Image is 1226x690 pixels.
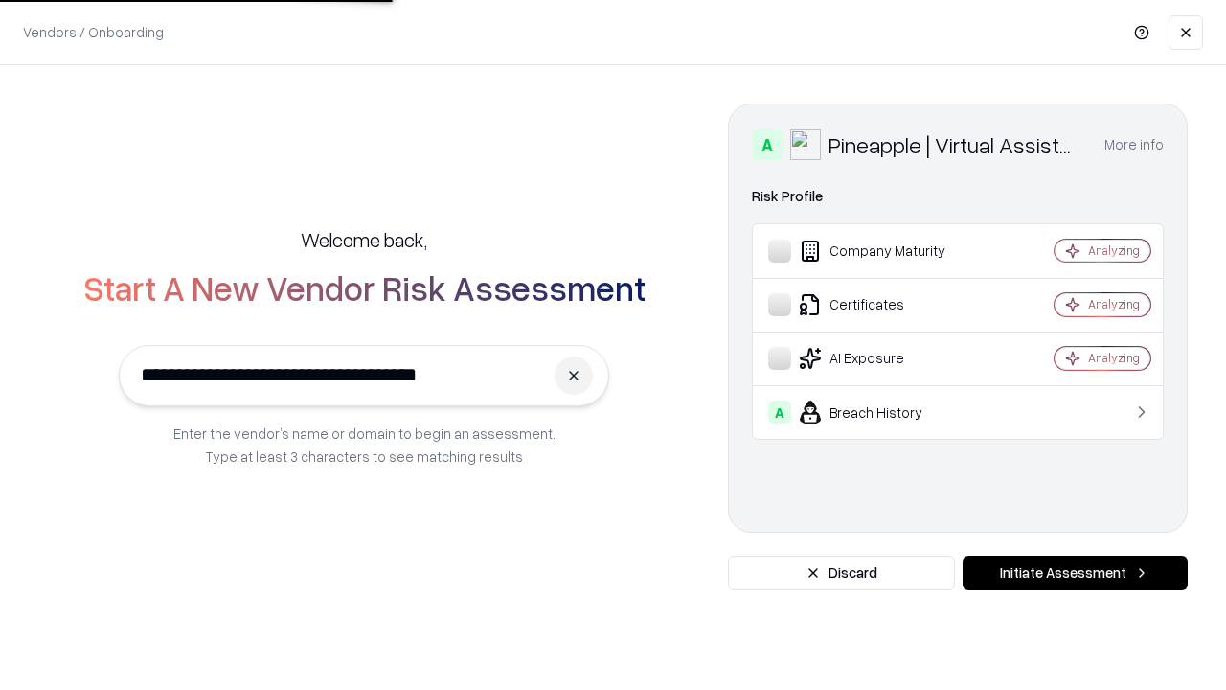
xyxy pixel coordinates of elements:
[768,401,997,424] div: Breach History
[768,401,791,424] div: A
[83,268,646,307] h2: Start A New Vendor Risk Assessment
[1088,296,1140,312] div: Analyzing
[752,129,783,160] div: A
[768,293,997,316] div: Certificates
[1104,127,1164,162] button: More info
[790,129,821,160] img: Pineapple | Virtual Assistant Agency
[728,556,955,590] button: Discard
[963,556,1188,590] button: Initiate Assessment
[23,22,164,42] p: Vendors / Onboarding
[829,129,1081,160] div: Pineapple | Virtual Assistant Agency
[752,185,1164,208] div: Risk Profile
[768,347,997,370] div: AI Exposure
[301,226,427,253] h5: Welcome back,
[768,240,997,263] div: Company Maturity
[1088,242,1140,259] div: Analyzing
[1088,350,1140,366] div: Analyzing
[173,422,556,468] p: Enter the vendor’s name or domain to begin an assessment. Type at least 3 characters to see match...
